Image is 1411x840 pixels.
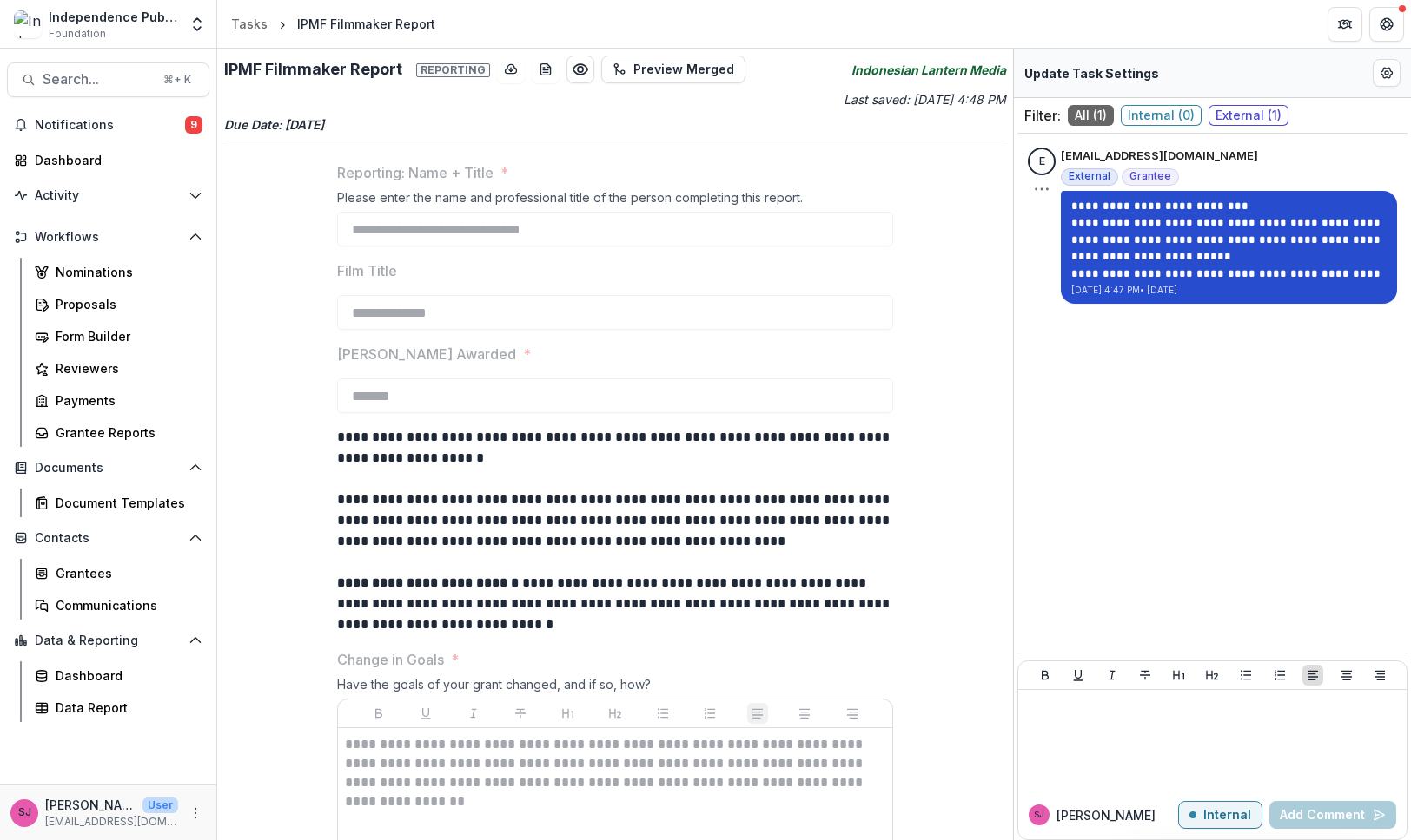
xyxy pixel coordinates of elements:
div: Proposals [56,295,195,313]
div: Please enter the name and professional title of the person completing this report. [337,190,893,212]
button: Search... [7,62,209,97]
span: Grantee [1129,170,1171,182]
button: Open entity switcher [185,7,209,42]
i: Indonesian Lantern Media [851,61,1006,79]
button: Ordered List [699,703,720,724]
button: Bold [368,703,389,724]
span: Data & Reporting [35,633,182,648]
button: Get Help [1369,7,1404,42]
button: Underline [415,703,436,724]
div: Dashboard [56,666,195,685]
button: Align Left [1302,665,1323,686]
button: download-button [497,56,525,83]
p: [PERSON_NAME] [45,796,136,814]
button: Ordered List [1269,665,1290,686]
button: Strike [1135,665,1156,686]
button: Preview Merged [601,56,745,83]
span: Documents [35,461,182,476]
button: Open Data & Reporting [7,627,209,654]
nav: breadcrumb [224,11,442,36]
p: [PERSON_NAME] Awarded [337,344,516,364]
div: Communications [56,596,195,614]
button: Align Center [1336,665,1357,686]
a: Grantee Reports [28,418,209,447]
div: Tasks [231,15,268,33]
div: Reviewers [56,359,195,377]
button: Add Comment [1269,801,1396,829]
div: Independence Public Media Foundation [49,8,178,26]
a: Nominations [28,258,209,286]
a: Communications [28,591,209,620]
a: Form Builder [28,322,209,351]
div: Grantee Reports [56,423,195,442]
div: Document Templates [56,494,195,512]
div: ⌘ + K [160,70,195,89]
a: Grantees [28,559,209,587]
button: Notifications9 [7,111,209,139]
h2: IPMF Filmmaker Report [224,60,490,79]
span: Internal ( 0 ) [1121,105,1202,126]
div: Samíl Jimenez-Magdaleno [18,807,31,818]
div: Dashboard [35,151,195,169]
a: Reviewers [28,354,209,383]
button: Italicize [1102,665,1123,686]
div: editorial@indonesianlantern.com [1039,156,1045,167]
button: Internal [1178,801,1262,829]
button: Heading 2 [1202,665,1222,686]
button: Align Right [842,703,863,724]
div: Nominations [56,263,195,281]
button: Strike [510,703,531,724]
button: Align Right [1369,665,1390,686]
span: Search... [43,71,153,88]
button: Open Workflows [7,223,209,251]
span: Activity [35,188,182,203]
div: Grantees [56,564,195,582]
img: Independence Public Media Foundation [14,10,42,38]
a: Proposals [28,290,209,318]
p: User [142,797,178,813]
button: Bullet List [1235,665,1256,686]
a: Document Templates [28,489,209,517]
p: Film Title [337,260,397,281]
span: External ( 1 ) [1209,105,1288,126]
button: Underline [1068,665,1089,686]
button: Heading 1 [558,703,579,724]
button: More [185,803,206,824]
p: Change in Goals [337,649,444,670]
p: Internal [1203,808,1251,823]
div: Samíl Jimenez-Magdaleno [1034,810,1044,819]
span: Contacts [35,531,182,546]
p: Reporting: Name + Title [337,162,494,183]
p: Filter: [1024,105,1061,126]
a: Dashboard [28,661,209,690]
button: Align Center [794,703,815,724]
div: Form Builder [56,327,195,345]
div: Payments [56,391,195,410]
p: [EMAIL_ADDRESS][DOMAIN_NAME] [45,814,178,830]
span: 9 [185,116,202,134]
button: Partners [1328,7,1362,42]
button: Open Activity [7,181,209,209]
p: [EMAIL_ADDRESS][DOMAIN_NAME] [1061,148,1258,165]
span: All ( 1 ) [1068,105,1114,126]
a: Tasks [224,11,275,36]
p: Update Task Settings [1024,64,1159,82]
button: Preview c4984eb2-407d-493d-9c15-7914a9b43924.pdf [566,56,594,83]
button: Align Left [747,703,768,724]
span: External [1069,170,1110,182]
p: Due Date: [DATE] [224,115,1006,134]
a: Data Report [28,693,209,722]
button: Heading 2 [605,703,626,724]
a: Payments [28,386,209,415]
button: Italicize [463,703,484,724]
button: Heading 1 [1169,665,1189,686]
div: Data Report [56,699,195,717]
div: IPMF Filmmaker Report [297,15,435,33]
span: Notifications [35,118,185,133]
button: Edit Form Settings [1373,59,1401,87]
span: Workflows [35,230,182,245]
span: Reporting [416,63,490,77]
div: Have the goals of your grant changed, and if so, how? [337,677,893,699]
button: Options [1033,180,1050,198]
p: [DATE] 4:47 PM • [DATE] [1071,284,1387,297]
